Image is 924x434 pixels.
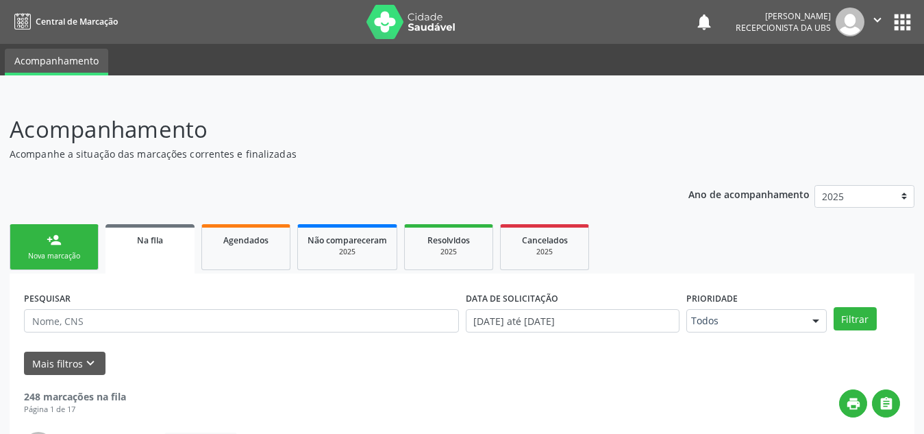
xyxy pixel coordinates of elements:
strong: 248 marcações na fila [24,390,126,403]
label: DATA DE SOLICITAÇÃO [466,288,558,309]
span: Central de Marcação [36,16,118,27]
button:  [864,8,890,36]
div: [PERSON_NAME] [736,10,831,22]
button: apps [890,10,914,34]
div: 2025 [414,247,483,257]
i:  [870,12,885,27]
input: Nome, CNS [24,309,459,333]
label: Prioridade [686,288,738,309]
div: 2025 [510,247,579,257]
p: Ano de acompanhamento [688,185,810,202]
i: print [846,396,861,411]
a: Acompanhamento [5,49,108,75]
div: Página 1 de 17 [24,404,126,415]
div: person_add [47,232,62,248]
img: img [836,8,864,36]
button:  [872,389,900,418]
a: Central de Marcação [10,10,118,33]
button: Filtrar [834,307,877,330]
p: Acompanhamento [10,112,643,147]
div: Nova marcação [20,251,88,261]
label: PESQUISAR [24,288,71,309]
span: Não compareceram [308,234,387,246]
button: notifications [695,12,714,32]
span: Recepcionista da UBS [736,22,831,34]
span: Todos [691,314,799,328]
span: Na fila [137,234,163,246]
button: print [839,389,867,418]
input: Selecione um intervalo [466,309,679,333]
p: Acompanhe a situação das marcações correntes e finalizadas [10,147,643,161]
span: Resolvidos [427,234,470,246]
button: Mais filtroskeyboard_arrow_down [24,352,105,376]
i: keyboard_arrow_down [83,356,98,371]
div: 2025 [308,247,387,257]
span: Agendados [223,234,269,246]
i:  [879,396,894,411]
span: Cancelados [522,234,568,246]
